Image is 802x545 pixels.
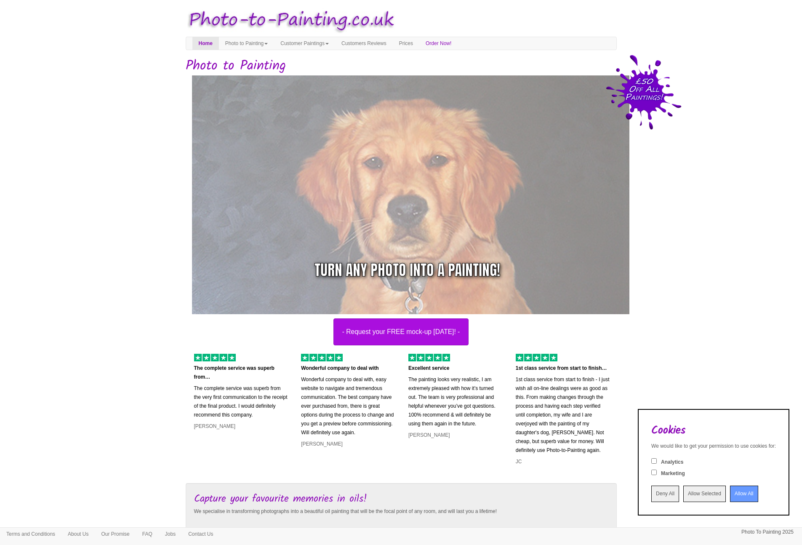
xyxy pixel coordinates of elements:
[61,528,95,540] a: About Us
[179,75,623,345] a: - Request your FREE mock-up [DATE]! -
[301,375,396,437] p: Wonderful company to deal with, easy website to navigate and tremendous communication. The best c...
[683,486,726,502] input: Allow Selected
[301,364,396,373] p: Wonderful company to deal with
[194,364,289,382] p: The complete service was superb from…
[606,55,682,130] img: 50 pound price drop
[335,37,393,50] a: Customers Reviews
[194,384,289,419] p: The complete service was superb from the very first communication to the receipt of the final pro...
[301,354,343,361] img: 5 of out 5 stars
[194,422,289,431] p: [PERSON_NAME]
[194,354,236,361] img: 5 of out 5 stars
[651,425,776,437] h2: Cookies
[219,37,274,50] a: Photo to Painting
[179,473,623,483] iframe: Customer reviews powered by Trustpilot
[314,259,500,281] div: Turn any photo into a painting!
[136,528,159,540] a: FAQ
[408,375,503,428] p: The painting looks very realistic, I am extremely pleased with how it’s turned out. The team is v...
[419,37,458,50] a: Order Now!
[730,486,758,502] input: Allow All
[333,318,469,345] button: - Request your FREE mock-up [DATE]! -
[192,37,219,50] a: Home
[182,528,219,540] a: Contact Us
[661,470,685,477] label: Marketing
[393,37,419,50] a: Prices
[192,75,636,321] img: dog.jpg
[516,457,610,466] p: JC
[516,364,610,373] p: 1st class service from start to finish…
[516,375,610,455] p: 1st class service from start to finish - I just wish all on-line dealings were as good as this. F...
[95,528,136,540] a: Our Promise
[181,4,397,37] img: Photo to Painting
[159,528,182,540] a: Jobs
[516,354,557,361] img: 5 of out 5 stars
[408,364,503,373] p: Excellent service
[274,37,335,50] a: Customer Paintings
[408,431,503,440] p: [PERSON_NAME]
[408,354,450,361] img: 5 of out 5 stars
[194,494,608,505] h3: Capture your favourite memories in oils!
[651,486,679,502] input: Deny All
[194,507,608,516] p: We specialise in transforming photographs into a beautiful oil painting that will be the focal po...
[186,59,617,73] h1: Photo to Painting
[301,440,396,449] p: [PERSON_NAME]
[661,459,683,466] label: Analytics
[200,526,334,534] em: UK's Number 1 Photo to Painting company
[741,528,794,537] p: Photo To Painting 2025
[651,443,776,450] div: We would like to get your permission to use cookies for:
